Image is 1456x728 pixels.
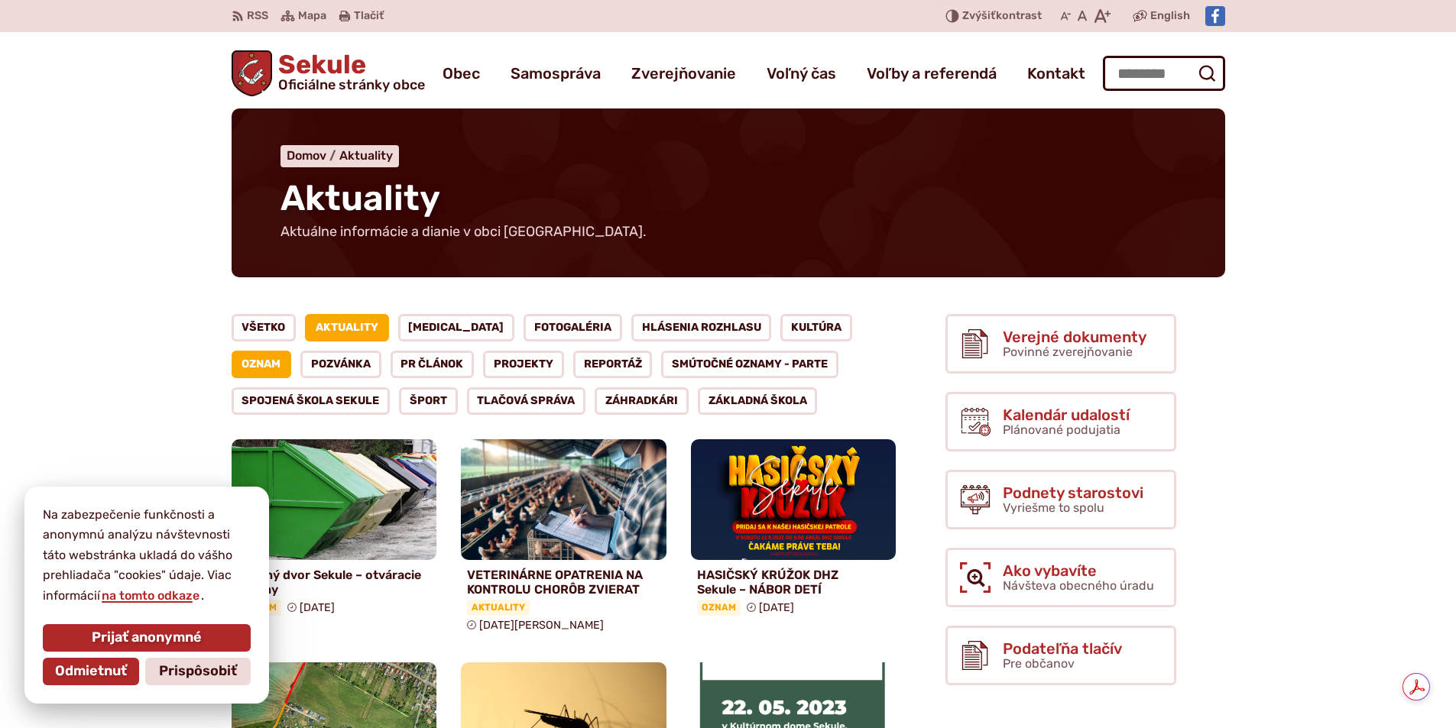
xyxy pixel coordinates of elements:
[1003,656,1075,671] span: Pre občanov
[1027,52,1085,95] a: Kontakt
[962,10,1042,23] span: kontrast
[479,619,604,632] span: [DATE][PERSON_NAME]
[631,52,736,95] a: Zverejňovanie
[92,629,202,646] span: Prijať anonymné
[467,387,586,415] a: Tlačová správa
[945,314,1176,374] a: Verejné dokumenty Povinné zverejňovanie
[573,351,653,378] a: Reportáž
[697,600,741,615] span: Oznam
[767,52,836,95] a: Voľný čas
[1003,578,1154,593] span: Návšteva obecného úradu
[1003,422,1120,437] span: Plánované podujatia
[278,78,425,92] span: Oficiálne stránky obce
[232,314,297,341] a: Všetko
[945,548,1176,607] a: Ako vybavíte Návšteva obecného úradu
[697,568,890,597] h4: HASIČSKÝ KRÚŽOK DHZ Sekule – NÁBOR DETÍ
[483,351,564,378] a: Projekty
[1003,562,1154,579] span: Ako vybavíte
[43,505,251,606] p: Na zabezpečenie funkčnosti a anonymnú analýzu návštevnosti táto webstránka ukladá do vášho prehli...
[287,148,339,163] a: Domov
[524,314,622,341] a: Fotogaléria
[399,387,458,415] a: Šport
[238,568,431,597] h4: Zberný dvor Sekule – otváracie hodiny
[1003,500,1104,515] span: Vyriešme to spolu
[55,663,127,680] span: Odmietnuť
[945,392,1176,451] a: Kalendár udalostí Plánované podujatia
[300,351,381,378] a: Pozvánka
[298,7,326,25] span: Mapa
[1003,345,1133,359] span: Povinné zverejňovanie
[698,387,818,415] a: Základná škola
[595,387,689,415] a: Záhradkári
[43,658,139,685] button: Odmietnuť
[232,50,426,96] a: Logo Sekule, prejsť na domovskú stránku.
[780,314,852,341] a: Kultúra
[467,568,660,597] h4: VETERINÁRNE OPATRENIA NA KONTROLU CHORÔB ZVIERAT
[962,9,996,22] span: Zvýšiť
[867,52,997,95] a: Voľby a referendá
[287,148,326,163] span: Domov
[661,351,838,378] a: Smútočné oznamy - parte
[1003,640,1122,657] span: Podateľňa tlačív
[354,10,384,23] span: Tlačiť
[300,601,335,614] span: [DATE]
[1205,6,1225,26] img: Prejsť na Facebook stránku
[159,663,237,680] span: Prispôsobiť
[232,351,292,378] a: Oznam
[759,601,794,614] span: [DATE]
[232,387,391,415] a: Spojená škola Sekule
[1003,484,1143,501] span: Podnety starostovi
[339,148,393,163] a: Aktuality
[100,588,201,603] a: na tomto odkaze
[280,177,440,219] span: Aktuality
[1003,328,1146,345] span: Verejné dokumenty
[1150,7,1190,25] span: English
[232,439,437,622] a: Zberný dvor Sekule – otváracie hodiny Oznam [DATE]
[443,52,480,95] a: Obec
[145,658,251,685] button: Prispôsobiť
[272,52,425,92] span: Sekule
[945,626,1176,685] a: Podateľňa tlačív Pre občanov
[945,470,1176,529] a: Podnety starostovi Vyriešme to spolu
[691,439,897,622] a: HASIČSKÝ KRÚŽOK DHZ Sekule – NÁBOR DETÍ Oznam [DATE]
[398,314,515,341] a: [MEDICAL_DATA]
[232,50,273,96] img: Prejsť na domovskú stránku
[461,439,666,638] a: VETERINÁRNE OPATRENIA NA KONTROLU CHORÔB ZVIERAT Aktuality [DATE][PERSON_NAME]
[305,314,389,341] a: Aktuality
[1147,7,1193,25] a: English
[511,52,601,95] a: Samospráva
[247,7,268,25] span: RSS
[1003,406,1130,423] span: Kalendár udalostí
[43,624,251,652] button: Prijať anonymné
[391,351,475,378] a: PR článok
[467,600,530,615] span: Aktuality
[631,314,772,341] a: Hlásenia rozhlasu
[280,224,647,241] p: Aktuálne informácie a dianie v obci [GEOGRAPHIC_DATA].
